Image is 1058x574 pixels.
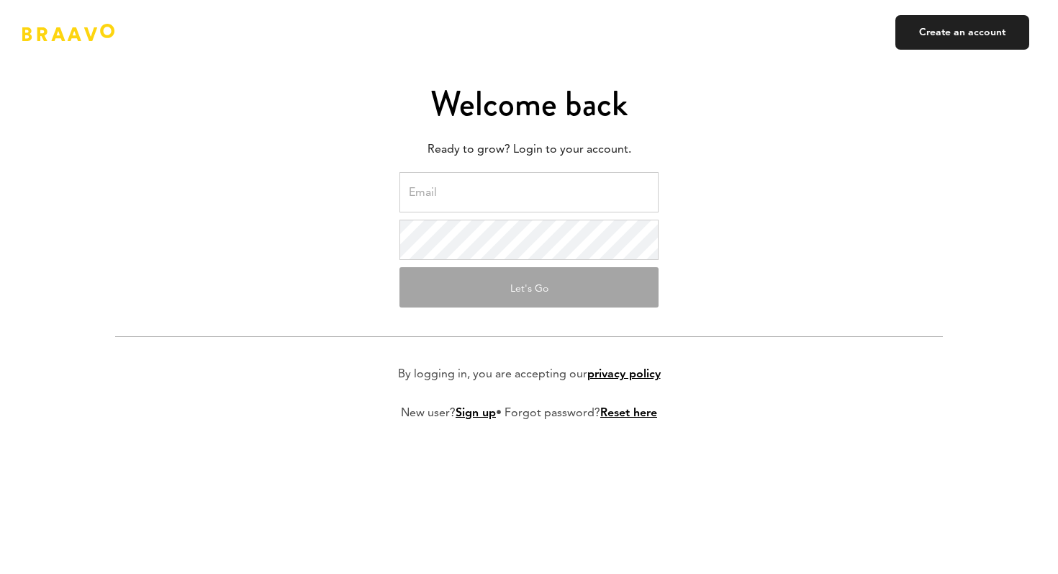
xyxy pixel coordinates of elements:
[399,172,659,212] input: Email
[398,366,661,383] p: By logging in, you are accepting our
[430,79,628,128] span: Welcome back
[600,408,657,419] a: Reset here
[895,15,1029,50] a: Create an account
[399,267,659,308] button: Let's Go
[587,369,661,380] a: privacy policy
[456,408,496,419] a: Sign up
[30,10,82,23] span: Support
[401,405,657,422] p: New user? • Forgot password?
[115,139,943,161] p: Ready to grow? Login to your account.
